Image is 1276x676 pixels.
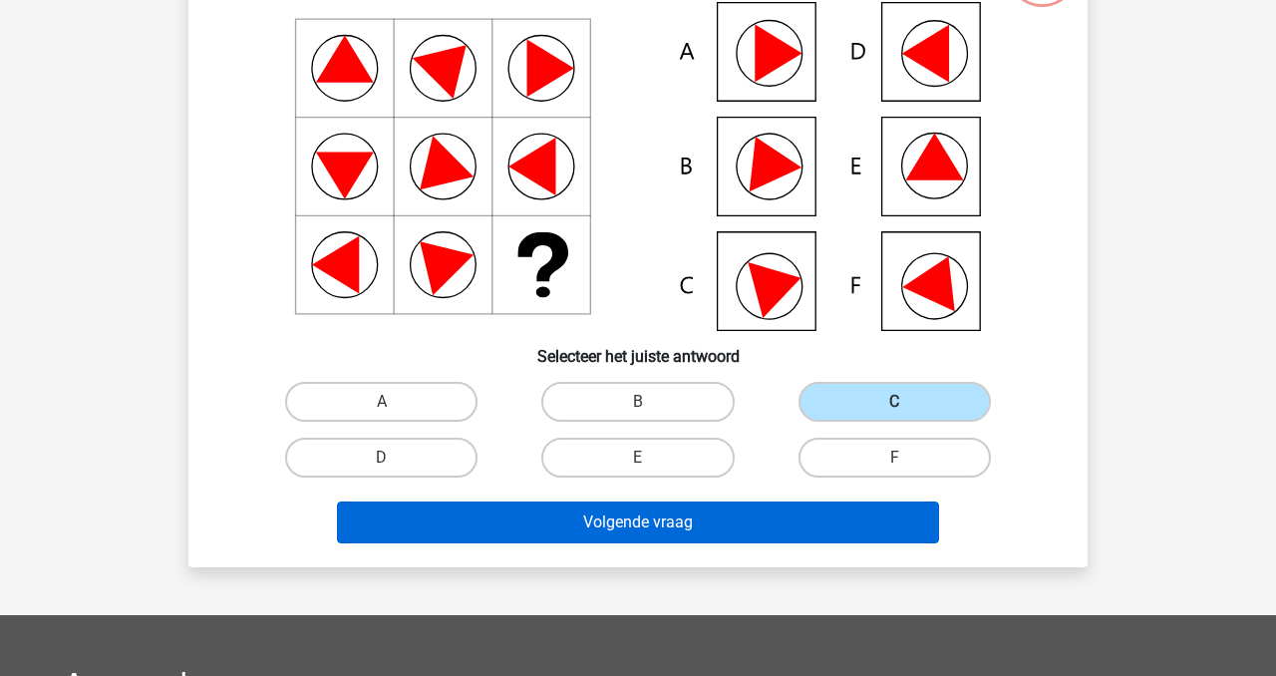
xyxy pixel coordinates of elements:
label: E [541,438,734,478]
label: D [285,438,478,478]
label: F [798,438,991,478]
h6: Selecteer het juiste antwoord [220,331,1056,366]
button: Volgende vraag [337,502,940,543]
label: C [798,382,991,422]
label: B [541,382,734,422]
label: A [285,382,478,422]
